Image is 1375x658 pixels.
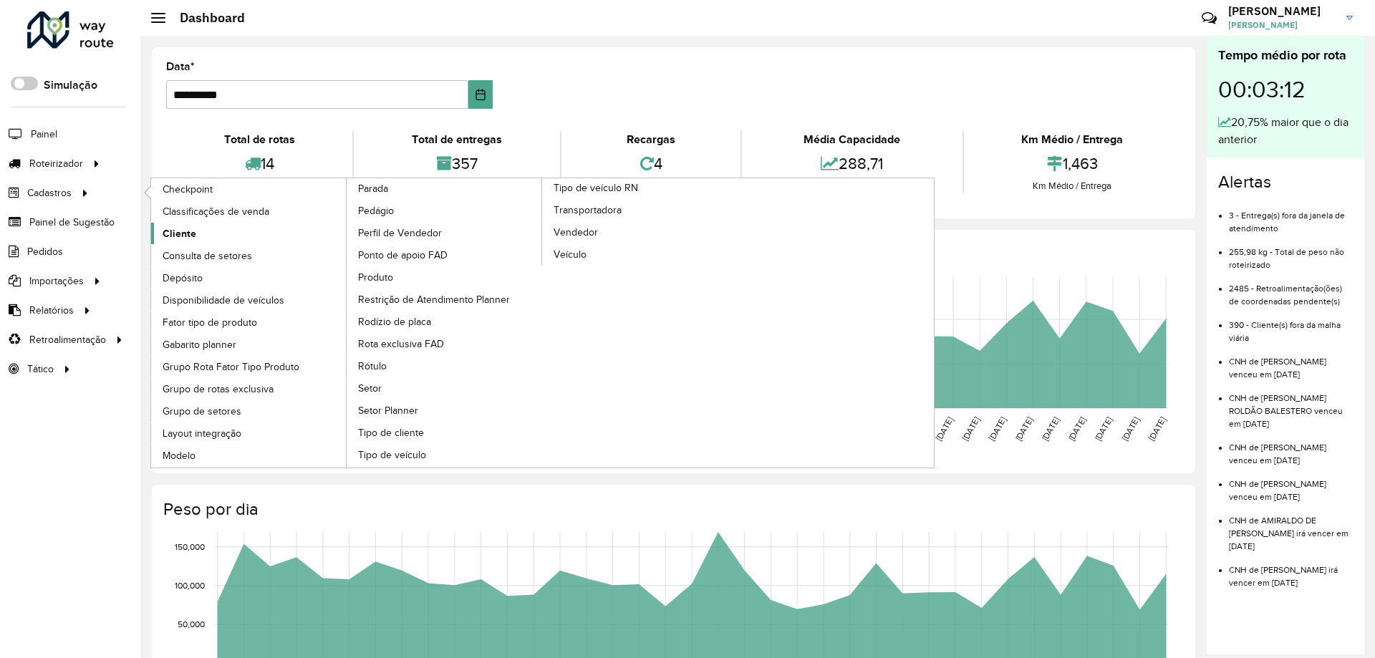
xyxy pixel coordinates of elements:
[1218,65,1353,114] div: 00:03:12
[565,131,737,148] div: Recargas
[554,247,587,262] span: Veículo
[347,333,543,354] a: Rota exclusiva FAD
[358,226,442,241] span: Perfil de Vendedor
[357,148,556,179] div: 357
[347,266,543,288] a: Produto
[1218,46,1353,65] div: Tempo médio por rota
[347,400,543,421] a: Setor Planner
[934,415,955,442] text: [DATE]
[151,245,347,266] a: Consulta de setores
[358,181,388,196] span: Parada
[1229,381,1353,430] li: CNH de [PERSON_NAME] ROLDÃO BALESTERO venceu em [DATE]
[1228,4,1336,18] h3: [PERSON_NAME]
[165,10,245,26] h2: Dashboard
[1218,172,1353,193] h4: Alertas
[746,131,958,148] div: Média Capacidade
[746,148,958,179] div: 288,71
[554,225,598,240] span: Vendedor
[151,223,347,244] a: Cliente
[358,359,387,374] span: Rótulo
[151,445,347,466] a: Modelo
[542,243,738,265] a: Veículo
[1013,415,1034,442] text: [DATE]
[358,248,448,263] span: Ponto de apoio FAD
[987,415,1008,442] text: [DATE]
[29,215,115,230] span: Painel de Sugestão
[151,289,347,311] a: Disponibilidade de veículos
[358,292,510,307] span: Restrição de Atendimento Planner
[358,314,431,329] span: Rodízio de placa
[1229,430,1353,467] li: CNH de [PERSON_NAME] venceu em [DATE]
[347,311,543,332] a: Rodízio de placa
[1194,3,1225,34] a: Contato Rápido
[542,221,738,243] a: Vendedor
[151,422,347,444] a: Layout integração
[347,289,543,310] a: Restrição de Atendimento Planner
[151,178,347,200] a: Checkpoint
[968,148,1177,179] div: 1,463
[163,182,213,197] span: Checkpoint
[27,185,72,200] span: Cadastros
[1066,415,1087,442] text: [DATE]
[347,200,543,221] a: Pedágio
[1218,114,1353,148] div: 20,75% maior que o dia anterior
[1229,344,1353,381] li: CNH de [PERSON_NAME] venceu em [DATE]
[163,248,252,263] span: Consulta de setores
[1147,415,1167,442] text: [DATE]
[163,404,241,419] span: Grupo de setores
[163,499,1181,520] h4: Peso por dia
[347,178,738,468] a: Tipo de veículo RN
[554,203,622,218] span: Transportadora
[1229,198,1353,235] li: 3 - Entrega(s) fora da janela de atendimento
[357,131,556,148] div: Total de entregas
[151,400,347,422] a: Grupo de setores
[960,415,981,442] text: [DATE]
[1229,235,1353,271] li: 255,98 kg - Total de peso não roteirizado
[175,581,205,590] text: 100,000
[151,311,347,333] a: Fator tipo de produto
[358,337,444,352] span: Rota exclusiva FAD
[163,293,284,308] span: Disponibilidade de veículos
[170,131,349,148] div: Total de rotas
[1229,271,1353,308] li: 2485 - Retroalimentação(ões) de coordenadas pendente(s)
[175,542,205,551] text: 150,000
[347,222,543,243] a: Perfil de Vendedor
[347,422,543,443] a: Tipo de cliente
[166,58,195,75] label: Data
[1040,415,1061,442] text: [DATE]
[163,204,269,219] span: Classificações de venda
[468,80,493,109] button: Choose Date
[29,303,74,318] span: Relatórios
[27,362,54,377] span: Tático
[358,203,394,218] span: Pedágio
[542,199,738,221] a: Transportadora
[1229,553,1353,589] li: CNH de [PERSON_NAME] irá vencer em [DATE]
[347,355,543,377] a: Rótulo
[1229,503,1353,553] li: CNH de AMIRALDO DE [PERSON_NAME] irá vencer em [DATE]
[27,244,63,259] span: Pedidos
[1229,308,1353,344] li: 390 - Cliente(s) fora da malha viária
[151,267,347,289] a: Depósito
[163,448,196,463] span: Modelo
[29,332,106,347] span: Retroalimentação
[347,377,543,399] a: Setor
[968,179,1177,193] div: Km Médio / Entrega
[358,425,424,440] span: Tipo de cliente
[163,426,241,441] span: Layout integração
[163,359,299,374] span: Grupo Rota Fator Tipo Produto
[151,334,347,355] a: Gabarito planner
[29,156,83,171] span: Roteirizador
[163,226,196,241] span: Cliente
[1120,415,1141,442] text: [DATE]
[347,444,543,465] a: Tipo de veículo
[163,271,203,286] span: Depósito
[151,200,347,222] a: Classificações de venda
[968,131,1177,148] div: Km Médio / Entrega
[358,381,382,396] span: Setor
[1229,467,1353,503] li: CNH de [PERSON_NAME] venceu em [DATE]
[151,356,347,377] a: Grupo Rota Fator Tipo Produto
[565,148,737,179] div: 4
[151,378,347,400] a: Grupo de rotas exclusiva
[358,447,426,463] span: Tipo de veículo
[151,178,543,468] a: Parada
